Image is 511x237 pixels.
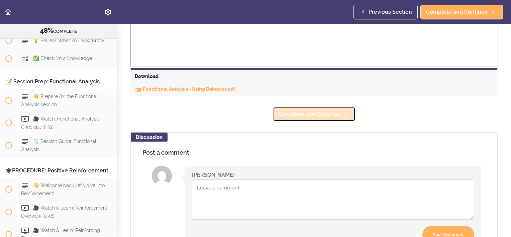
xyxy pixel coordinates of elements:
[8,26,108,35] div: COMPLETE
[420,5,503,19] a: Complete and Continue
[40,26,53,34] span: 48%
[426,8,488,16] span: Complete and Continue
[33,38,104,44] span: 💡 Review: What You Now Know
[273,107,355,122] a: Complete and Continue
[369,8,412,16] span: Previous Section
[21,183,105,196] span: 👋 Welcome back, let's dive into Reinforcement!
[21,139,96,152] span: 🗒️ Session Guide: Functional Analysis
[21,205,107,218] span: 🎥 Watch & Learn: Reinforcement Overview (0:48)
[135,86,143,94] svg: Download
[33,56,92,61] span: ✅ Check: Your Knowledge
[135,86,235,92] a: DownloadFunctional Analysis - Using Behavior.pdf
[104,8,112,16] svg: Settings Menu
[130,70,498,83] div: Download
[192,179,474,220] textarea: Comment box
[279,110,340,118] span: Complete and Continue
[152,166,172,186] img: Ruben Febres
[4,8,12,16] svg: Back to course curriculum
[21,94,98,107] span: 👋 Prepare for the Functional Analysis session
[353,5,418,19] a: Previous Section
[21,116,100,130] span: 🎥 Watch: Functional Analysis Checklist (5:51)
[192,171,235,179] div: [PERSON_NAME]
[142,149,486,156] h4: Post a comment
[131,133,168,142] div: Discussion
